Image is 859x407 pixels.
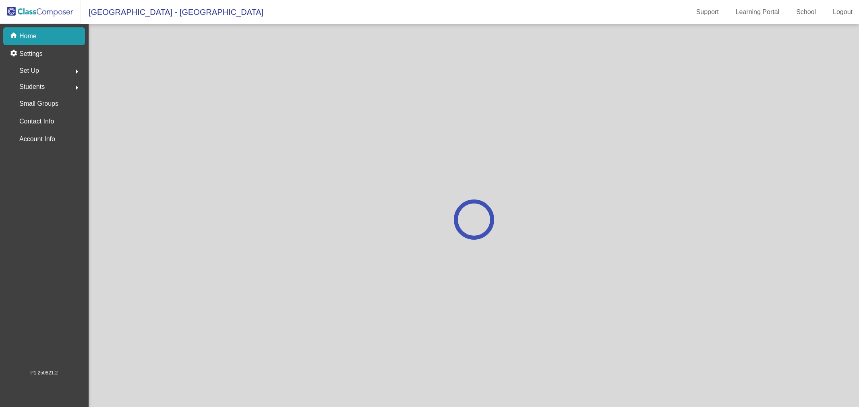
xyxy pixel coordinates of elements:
mat-icon: settings [10,49,19,59]
a: Support [690,6,725,18]
p: Account Info [19,134,55,145]
span: Students [19,81,45,92]
p: Contact Info [19,116,54,127]
a: Learning Portal [729,6,786,18]
mat-icon: arrow_right [72,83,82,92]
mat-icon: arrow_right [72,67,82,76]
p: Settings [19,49,43,59]
span: [GEOGRAPHIC_DATA] - [GEOGRAPHIC_DATA] [81,6,263,18]
span: Set Up [19,65,39,76]
mat-icon: home [10,31,19,41]
p: Home [19,31,37,41]
a: Logout [826,6,859,18]
p: Small Groups [19,98,58,109]
a: School [790,6,822,18]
